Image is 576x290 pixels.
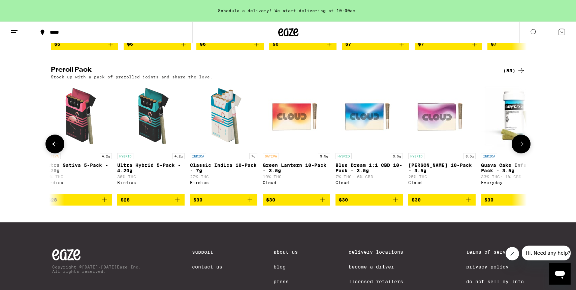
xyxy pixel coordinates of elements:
p: 3.5g [318,153,330,159]
span: $6 [200,41,206,47]
p: 33% THC: 1% CBD [481,175,548,179]
a: Press [274,279,298,284]
img: Cloud - Runtz 10-Pack - 3.5g [408,82,476,150]
span: $30 [412,197,421,203]
a: Licensed Retailers [349,279,415,284]
div: Birdies [117,180,185,185]
a: Support [192,249,222,255]
p: 7% THC: 6% CBD [335,175,403,179]
p: 7g [249,153,257,159]
a: Open page for Guava Cake Infused 5-Pack - 3.5g from Everyday [481,82,548,194]
button: Add to bag [487,38,555,50]
img: Birdies - Ultra Hybrid 5-Pack - 4.20g [117,82,185,150]
button: Add to bag [51,38,118,50]
p: SATIVA [44,153,61,159]
a: (83) [503,67,525,75]
button: Add to bag [196,38,264,50]
button: Add to bag [335,194,403,206]
span: $6 [54,41,60,47]
a: Privacy Policy [466,264,524,269]
p: INDICA [190,153,206,159]
p: 3.5g [391,153,403,159]
p: Stock up with a pack of prerolled joints and share the love. [51,75,213,79]
button: Add to bag [44,194,112,206]
p: 19% THC [263,175,330,179]
p: Green Lantern 10-Pack - 3.5g [263,162,330,173]
a: Open page for Blue Dream 1:1 CBD 10-Pack - 3.5g from Cloud [335,82,403,194]
p: SATIVA [263,153,279,159]
button: Add to bag [415,38,482,50]
span: $28 [48,197,57,203]
p: 27% THC [190,175,257,179]
p: Classic Indica 10-Pack - 7g [190,162,257,173]
a: Terms of Service [466,249,524,255]
a: Delivery Locations [349,249,415,255]
p: 25% THC [408,175,476,179]
button: Add to bag [263,194,330,206]
a: Open page for Classic Indica 10-Pack - 7g from Birdies [190,82,257,194]
span: $6 [273,41,279,47]
iframe: Button to launch messaging window [549,263,571,285]
button: Add to bag [481,194,548,206]
img: Birdies - Classic Indica 10-Pack - 7g [190,82,257,150]
a: Become a Driver [349,264,415,269]
p: INDICA [481,153,497,159]
p: 3.5g [463,153,476,159]
a: Open page for Green Lantern 10-Pack - 3.5g from Cloud [263,82,330,194]
button: Add to bag [124,38,191,50]
div: Everyday [481,180,548,185]
div: Cloud [408,180,476,185]
span: $7 [418,41,424,47]
div: Cloud [335,180,403,185]
a: Open page for Ultra Sativa 5-Pack - 4.20g from Birdies [44,82,112,194]
p: [PERSON_NAME] 10-Pack - 3.5g [408,162,476,173]
a: Open page for Ultra Hybrid 5-Pack - 4.20g from Birdies [117,82,185,194]
p: Ultra Sativa 5-Pack - 4.20g [44,162,112,173]
img: Everyday - Guava Cake Infused 5-Pack - 3.5g [481,82,548,150]
a: Do Not Sell My Info [466,279,524,284]
span: $30 [193,197,202,203]
p: HYBRID [335,153,352,159]
p: Ultra Hybrid 5-Pack - 4.20g [117,162,185,173]
a: Blog [274,264,298,269]
span: $30 [266,197,275,203]
p: HYBRID [408,153,424,159]
iframe: Close message [506,247,519,260]
img: Cloud - Blue Dream 1:1 CBD 10-Pack - 3.5g [335,82,403,150]
a: Contact Us [192,264,222,269]
button: Add to bag [190,194,257,206]
div: Birdies [44,180,112,185]
span: $6 [127,41,133,47]
p: 4.2g [172,153,185,159]
p: 30% THC [117,175,185,179]
button: Add to bag [269,38,337,50]
span: $30 [484,197,493,203]
span: $7 [345,41,351,47]
p: 4.2g [100,153,112,159]
p: Guava Cake Infused 5-Pack - 3.5g [481,162,548,173]
span: $28 [121,197,130,203]
button: Add to bag [117,194,185,206]
span: $7 [491,41,497,47]
img: Cloud - Green Lantern 10-Pack - 3.5g [263,82,330,150]
div: Cloud [263,180,330,185]
h2: Preroll Pack [51,67,492,75]
a: Open page for Runtz 10-Pack - 3.5g from Cloud [408,82,476,194]
p: 30% THC [44,175,112,179]
p: Blue Dream 1:1 CBD 10-Pack - 3.5g [335,162,403,173]
button: Add to bag [408,194,476,206]
p: Copyright © [DATE]-[DATE] Eaze Inc. All rights reserved. [52,265,141,274]
a: About Us [274,249,298,255]
div: Birdies [190,180,257,185]
p: HYBRID [117,153,133,159]
span: $30 [339,197,348,203]
button: Add to bag [342,38,409,50]
img: Birdies - Ultra Sativa 5-Pack - 4.20g [44,82,112,150]
iframe: Message from company [522,246,571,260]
